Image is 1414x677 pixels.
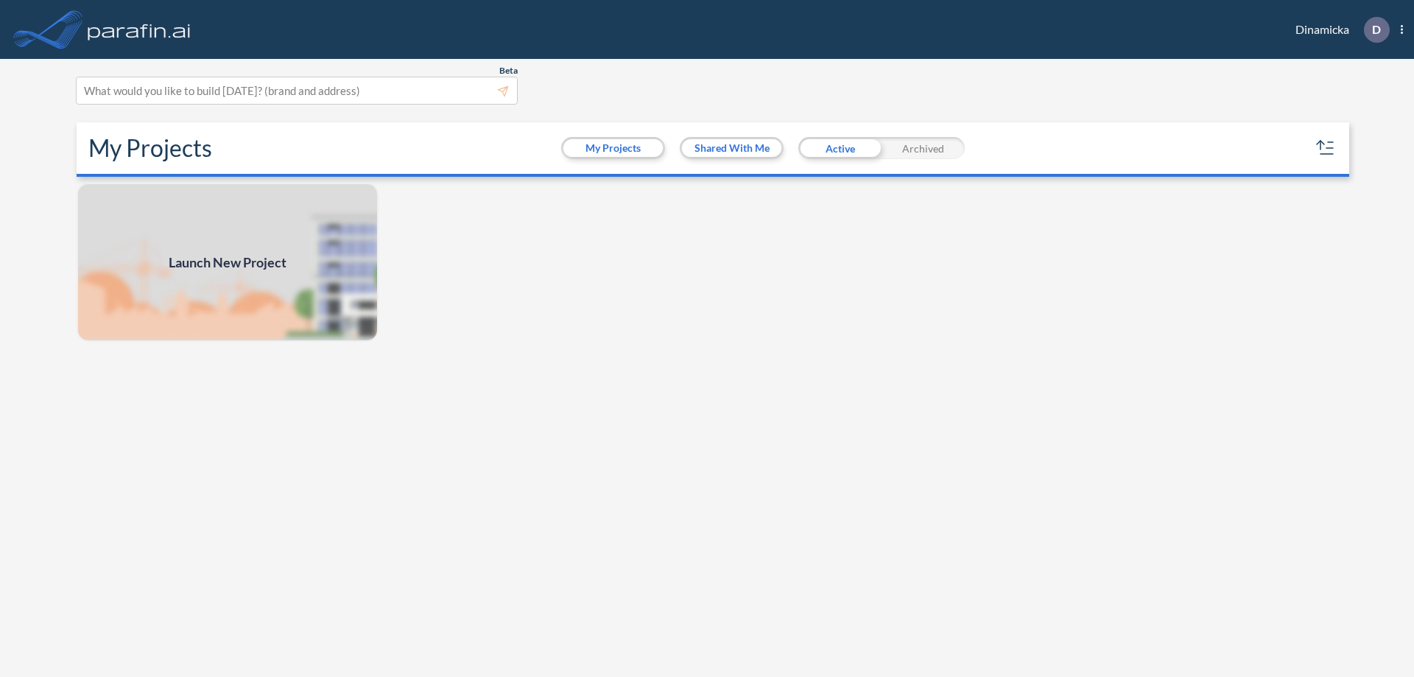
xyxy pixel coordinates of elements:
[1273,17,1403,43] div: Dinamicka
[85,15,194,44] img: logo
[563,139,663,157] button: My Projects
[169,253,286,273] span: Launch New Project
[77,183,379,342] a: Launch New Project
[77,183,379,342] img: add
[88,134,212,162] h2: My Projects
[1314,136,1337,160] button: sort
[499,65,518,77] span: Beta
[882,137,965,159] div: Archived
[1372,23,1381,36] p: D
[798,137,882,159] div: Active
[682,139,781,157] button: Shared With Me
